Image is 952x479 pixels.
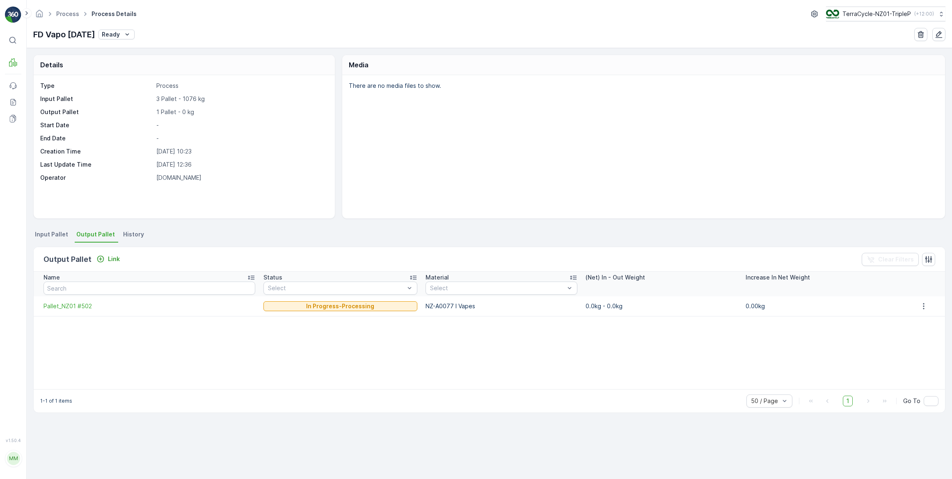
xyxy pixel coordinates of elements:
button: Clear Filters [862,253,919,266]
p: Start Date [40,121,153,129]
p: Name [43,273,60,282]
img: TC_7kpGtVS.png [826,9,839,18]
span: Input Pallet [35,230,68,238]
a: Process [56,10,79,17]
p: NZ-A0077 I Vapes [426,302,577,310]
p: Select [430,284,565,292]
p: Creation Time [40,147,153,156]
p: Output Pallet [40,108,153,116]
p: Select [268,284,404,292]
p: Clear Filters [878,255,914,264]
button: In Progress-Processing [263,301,417,311]
p: TerraCycle-NZ01-TripleP [842,10,911,18]
p: [DATE] 10:23 [156,147,326,156]
p: - [156,134,326,142]
p: Status [263,273,282,282]
p: In Progress-Processing [306,302,374,310]
p: Input Pallet [40,95,153,103]
div: MM [7,452,20,465]
p: Operator [40,174,153,182]
img: logo [5,7,21,23]
p: Media [349,60,368,70]
p: 1-1 of 1 items [40,398,72,404]
p: 0.0kg - 0.0kg [586,302,737,310]
span: 1 [843,396,853,406]
p: Type [40,82,153,90]
p: Last Update Time [40,160,153,169]
p: 0.00kg [746,302,897,310]
p: 3 Pallet - 1076 kg [156,95,326,103]
button: MM [5,445,21,472]
p: - [156,121,326,129]
p: End Date [40,134,153,142]
p: [DOMAIN_NAME] [156,174,326,182]
p: ( +12:00 ) [914,11,934,17]
span: Process Details [90,10,138,18]
button: Ready [98,30,135,39]
p: Material [426,273,449,282]
span: Output Pallet [76,230,115,238]
a: Homepage [35,12,44,19]
button: Link [93,254,123,264]
p: Increase In Net Weight [746,273,810,282]
a: Pallet_NZ01 #502 [43,302,255,310]
p: 1 Pallet - 0 kg [156,108,326,116]
p: (Net) In - Out Weight [586,273,645,282]
p: [DATE] 12:36 [156,160,326,169]
p: Link [108,255,120,263]
p: FD Vapo [DATE] [33,28,95,41]
p: Process [156,82,326,90]
span: v 1.50.4 [5,438,21,443]
span: Go To [903,397,920,405]
p: There are no media files to show. [349,82,936,90]
input: Search [43,282,255,295]
p: Output Pallet [43,254,92,265]
p: Ready [102,30,120,39]
span: History [123,230,144,238]
p: Details [40,60,63,70]
button: TerraCycle-NZ01-TripleP(+12:00) [826,7,945,21]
